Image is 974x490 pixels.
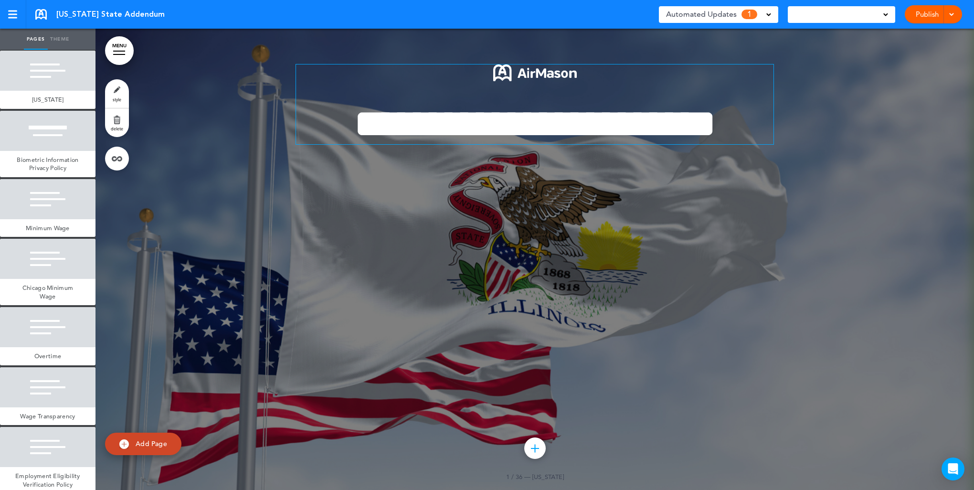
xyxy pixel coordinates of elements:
[15,472,80,489] span: Employment Eligibility Verification Policy
[942,458,964,480] div: Open Intercom Messenger
[105,433,181,455] a: Add Page
[119,439,129,449] img: add.svg
[105,108,129,137] a: delete
[524,473,530,480] span: —
[34,352,61,360] span: Overtime
[105,36,134,65] a: MENU
[666,8,737,21] span: Automated Updates
[136,439,167,448] span: Add Page
[912,5,942,23] a: Publish
[113,96,121,102] span: style
[26,224,70,232] span: Minimum Wage
[32,96,64,104] span: [US_STATE]
[493,64,577,81] img: 1722553576973-Airmason_logo_White.png
[20,412,75,420] span: Wage Transparency
[24,29,48,50] a: Pages
[22,284,74,300] span: Chicago Minimum Wage
[48,29,72,50] a: Theme
[741,10,757,19] span: 1
[56,9,165,20] span: [US_STATE] State Addendum
[17,156,78,172] span: Biometric Information Privacy Policy
[105,79,129,108] a: style
[506,473,522,480] span: 1 / 36
[532,473,564,480] span: [US_STATE]
[111,126,123,131] span: delete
